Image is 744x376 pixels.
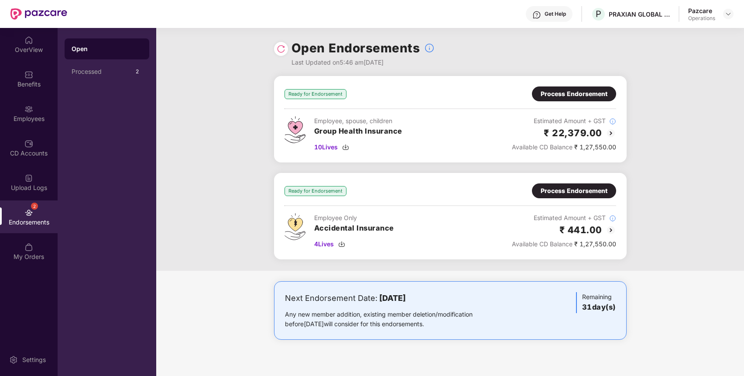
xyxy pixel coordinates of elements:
[688,7,715,15] div: Pazcare
[24,174,33,183] img: svg+xml;base64,PHN2ZyBpZD0iVXBsb2FkX0xvZ3MiIGRhdGEtbmFtZT0iVXBsb2FkIExvZ3MiIHhtbG5zPSJodHRwOi8vd3...
[606,128,616,138] img: svg+xml;base64,PHN2ZyBpZD0iQmFjay0yMHgyMCIgeG1sbnM9Imh0dHA6Ly93d3cudzMub3JnLzIwMDAvc3ZnIiB3aWR0aD...
[512,240,573,248] span: Available CD Balance
[314,239,334,249] span: 4 Lives
[424,43,435,53] img: svg+xml;base64,PHN2ZyBpZD0iSW5mb18tXzMyeDMyIiBkYXRhLW5hbWU9IkluZm8gLSAzMngzMiIgeG1sbnM9Imh0dHA6Ly...
[285,213,305,240] img: svg+xml;base64,PHN2ZyB4bWxucz0iaHR0cDovL3d3dy53My5vcmcvMjAwMC9zdmciIHdpZHRoPSI0OS4zMjEiIGhlaWdodD...
[576,292,616,313] div: Remaining
[285,116,305,143] img: svg+xml;base64,PHN2ZyB4bWxucz0iaHR0cDovL3d3dy53My5vcmcvMjAwMC9zdmciIHdpZHRoPSI0Ny43MTQiIGhlaWdodD...
[512,143,573,151] span: Available CD Balance
[541,186,607,196] div: Process Endorsement
[285,186,346,196] div: Ready for Endorsement
[291,38,420,58] h1: Open Endorsements
[512,142,616,152] div: ₹ 1,27,550.00
[285,310,500,329] div: Any new member addition, existing member deletion/modification before [DATE] will consider for th...
[31,203,38,210] div: 2
[342,144,349,151] img: svg+xml;base64,PHN2ZyBpZD0iRG93bmxvYWQtMzJ4MzIiIHhtbG5zPSJodHRwOi8vd3d3LnczLm9yZy8yMDAwL3N2ZyIgd2...
[609,10,670,18] div: PRAXIAN GLOBAL PRIVATE LIMITED
[132,66,142,77] div: 2
[532,10,541,19] img: svg+xml;base64,PHN2ZyBpZD0iSGVscC0zMngzMiIgeG1sbnM9Imh0dHA6Ly93d3cudzMub3JnLzIwMDAvc3ZnIiB3aWR0aD...
[512,116,616,126] div: Estimated Amount + GST
[9,355,18,364] img: svg+xml;base64,PHN2ZyBpZD0iU2V0dGluZy0yMHgyMCIgeG1sbnM9Imh0dHA6Ly93d3cudzMub3JnLzIwMDAvc3ZnIiB3aW...
[609,118,616,125] img: svg+xml;base64,PHN2ZyBpZD0iSW5mb18tXzMyeDMyIiBkYXRhLW5hbWU9IkluZm8gLSAzMngzMiIgeG1sbnM9Imh0dHA6Ly...
[285,292,500,304] div: Next Endorsement Date:
[314,126,402,137] h3: Group Health Insurance
[512,213,616,223] div: Estimated Amount + GST
[545,10,566,17] div: Get Help
[72,45,142,53] div: Open
[314,116,402,126] div: Employee, spouse, children
[72,68,132,75] div: Processed
[544,126,602,140] h2: ₹ 22,379.00
[609,215,616,222] img: svg+xml;base64,PHN2ZyBpZD0iSW5mb18tXzMyeDMyIiBkYXRhLW5hbWU9IkluZm8gLSAzMngzMiIgeG1sbnM9Imh0dHA6Ly...
[24,36,33,45] img: svg+xml;base64,PHN2ZyBpZD0iSG9tZSIgeG1sbnM9Imh0dHA6Ly93d3cudzMub3JnLzIwMDAvc3ZnIiB3aWR0aD0iMjAiIG...
[314,142,338,152] span: 10 Lives
[291,58,435,67] div: Last Updated on 5:46 am[DATE]
[379,293,406,303] b: [DATE]
[541,89,607,99] div: Process Endorsement
[24,139,33,148] img: svg+xml;base64,PHN2ZyBpZD0iQ0RfQWNjb3VudHMiIGRhdGEtbmFtZT0iQ0QgQWNjb3VudHMiIHhtbG5zPSJodHRwOi8vd3...
[24,243,33,252] img: svg+xml;base64,PHN2ZyBpZD0iTXlfT3JkZXJzIiBkYXRhLW5hbWU9Ik15IE9yZGVycyIgeG1sbnM9Imh0dHA6Ly93d3cudz...
[582,302,616,313] h3: 31 day(s)
[688,15,715,22] div: Operations
[10,8,67,20] img: New Pazcare Logo
[596,9,601,19] span: P
[512,239,616,249] div: ₹ 1,27,550.00
[314,223,394,234] h3: Accidental Insurance
[338,241,345,248] img: svg+xml;base64,PHN2ZyBpZD0iRG93bmxvYWQtMzJ4MzIiIHhtbG5zPSJodHRwOi8vd3d3LnczLm9yZy8yMDAwL3N2ZyIgd2...
[285,89,346,99] div: Ready for Endorsement
[24,208,33,217] img: svg+xml;base64,PHN2ZyBpZD0iRW5kb3JzZW1lbnRzIiB4bWxucz0iaHR0cDovL3d3dy53My5vcmcvMjAwMC9zdmciIHdpZH...
[20,355,48,364] div: Settings
[277,45,285,53] img: svg+xml;base64,PHN2ZyBpZD0iUmVsb2FkLTMyeDMyIiB4bWxucz0iaHR0cDovL3d3dy53My5vcmcvMjAwMC9zdmciIHdpZH...
[24,105,33,114] img: svg+xml;base64,PHN2ZyBpZD0iRW1wbG95ZWVzIiB4bWxucz0iaHR0cDovL3d3dy53My5vcmcvMjAwMC9zdmciIHdpZHRoPS...
[725,10,732,17] img: svg+xml;base64,PHN2ZyBpZD0iRHJvcGRvd24tMzJ4MzIiIHhtbG5zPSJodHRwOi8vd3d3LnczLm9yZy8yMDAwL3N2ZyIgd2...
[314,213,394,223] div: Employee Only
[24,70,33,79] img: svg+xml;base64,PHN2ZyBpZD0iQmVuZWZpdHMiIHhtbG5zPSJodHRwOi8vd3d3LnczLm9yZy8yMDAwL3N2ZyIgd2lkdGg9Ij...
[606,225,616,235] img: svg+xml;base64,PHN2ZyBpZD0iQmFjay0yMHgyMCIgeG1sbnM9Imh0dHA6Ly93d3cudzMub3JnLzIwMDAvc3ZnIiB3aWR0aD...
[559,223,602,237] h2: ₹ 441.00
